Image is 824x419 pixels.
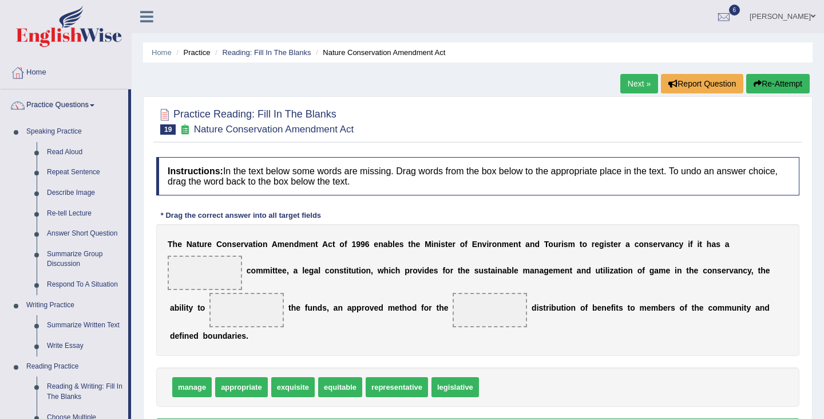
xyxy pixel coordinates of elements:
[339,266,344,275] b: s
[657,240,660,249] b: r
[460,240,465,249] b: o
[241,240,244,249] b: r
[413,266,418,275] b: o
[307,303,312,312] b: u
[411,240,416,249] b: h
[424,266,429,275] b: d
[186,303,189,312] b: t
[738,266,743,275] b: n
[729,5,740,15] span: 6
[539,303,544,312] b: s
[360,240,365,249] b: 9
[694,266,699,275] b: e
[366,266,371,275] b: n
[325,266,330,275] b: c
[438,240,441,249] b: i
[374,303,378,312] b: e
[244,240,248,249] b: v
[458,266,461,275] b: t
[328,240,332,249] b: c
[518,240,521,249] b: t
[707,240,712,249] b: h
[431,240,434,249] b: i
[291,303,296,312] b: h
[448,240,453,249] b: e
[359,266,361,275] b: i
[532,303,537,312] b: d
[581,266,587,275] b: n
[661,74,743,93] button: Report Question
[395,303,399,312] b: e
[309,266,314,275] b: g
[408,240,411,249] b: t
[523,266,530,275] b: m
[179,124,191,135] small: Exam occurring question
[1,57,131,85] a: Home
[583,240,588,249] b: o
[669,240,675,249] b: n
[605,266,608,275] b: l
[310,240,315,249] b: n
[187,240,192,249] b: N
[549,266,553,275] b: e
[665,240,669,249] b: a
[725,240,730,249] b: a
[512,266,514,275] b: l
[565,266,570,275] b: n
[577,266,581,275] b: a
[436,303,439,312] b: t
[356,303,362,312] b: p
[625,240,630,249] b: a
[637,266,643,275] b: o
[278,240,284,249] b: m
[569,266,572,275] b: t
[192,240,197,249] b: a
[495,266,497,275] b: i
[42,224,128,244] a: Answer Short Question
[152,48,172,57] a: Home
[766,266,770,275] b: e
[688,240,690,249] b: i
[418,266,422,275] b: v
[491,266,496,275] b: a
[546,303,549,312] b: r
[599,240,604,249] b: g
[352,303,357,312] b: p
[690,240,693,249] b: f
[173,47,210,58] li: Practice
[346,266,348,275] b: i
[677,266,682,275] b: n
[263,266,270,275] b: m
[746,74,810,93] button: Re-Attempt
[365,303,370,312] b: o
[472,240,477,249] b: E
[689,266,694,275] b: h
[410,266,413,275] b: r
[312,303,318,312] b: n
[444,303,449,312] b: e
[402,303,407,312] b: h
[551,303,556,312] b: b
[200,303,205,312] b: o
[686,266,689,275] b: t
[544,266,549,275] b: g
[351,240,356,249] b: 1
[21,295,128,316] a: Writing Practice
[486,240,489,249] b: i
[207,240,212,249] b: e
[21,357,128,377] a: Reading Practice
[513,240,518,249] b: n
[330,266,335,275] b: o
[284,240,289,249] b: e
[334,266,339,275] b: n
[272,266,275,275] b: t
[497,266,502,275] b: n
[482,240,487,249] b: v
[189,303,193,312] b: y
[294,240,299,249] b: d
[168,166,223,176] b: Instructions:
[288,303,291,312] b: t
[374,240,378,249] b: e
[294,266,298,275] b: a
[362,303,365,312] b: r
